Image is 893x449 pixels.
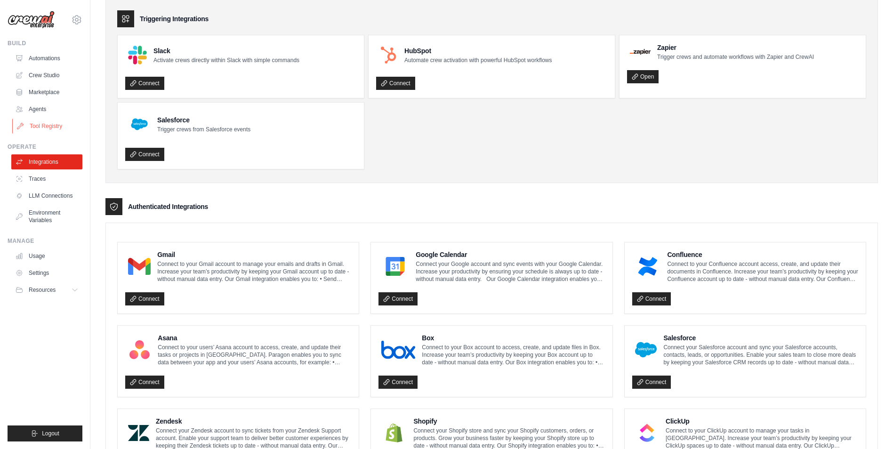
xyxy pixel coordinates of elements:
img: Shopify Logo [381,424,407,442]
p: Trigger crews from Salesforce events [157,126,250,133]
img: Asana Logo [128,340,151,359]
img: Box Logo [381,340,415,359]
img: ClickUp Logo [635,424,659,442]
a: Tool Registry [12,119,83,134]
img: Zendesk Logo [128,424,149,442]
a: Automations [11,51,82,66]
a: Connect [378,376,418,389]
img: Zapier Logo [630,49,651,55]
h4: Gmail [157,250,351,259]
span: Resources [29,286,56,294]
button: Logout [8,425,82,441]
div: Build [8,40,82,47]
img: Slack Logo [128,46,147,64]
div: Operate [8,143,82,151]
img: Confluence Logo [635,257,661,276]
p: Connect to your Gmail account to manage your emails and drafts in Gmail. Increase your team’s pro... [157,260,351,283]
a: Integrations [11,154,82,169]
p: Connect to your users’ Asana account to access, create, and update their tasks or projects in [GE... [158,344,351,366]
p: Trigger crews and automate workflows with Zapier and CrewAI [657,53,814,61]
h4: Shopify [413,417,604,426]
div: Manage [8,237,82,245]
h4: ClickUp [666,417,858,426]
h4: Slack [153,46,299,56]
img: Google Calendar Logo [381,257,409,276]
p: Connect your Salesforce account and sync your Salesforce accounts, contacts, leads, or opportunit... [663,344,858,366]
h4: Zapier [657,43,814,52]
img: Salesforce Logo [635,340,657,359]
img: Salesforce Logo [128,113,151,136]
h4: Asana [158,333,351,343]
a: Open [627,70,659,83]
a: Connect [125,292,164,305]
p: Connect to your Confluence account access, create, and update their documents in Confluence. Incr... [667,260,858,283]
a: LLM Connections [11,188,82,203]
a: Connect [632,376,671,389]
p: Automate crew activation with powerful HubSpot workflows [404,56,552,64]
h4: Salesforce [663,333,858,343]
h3: Authenticated Integrations [128,202,208,211]
h4: Zendesk [156,417,351,426]
span: Logout [42,430,59,437]
a: Connect [125,376,164,389]
a: Connect [125,77,164,90]
a: Agents [11,102,82,117]
a: Usage [11,249,82,264]
img: HubSpot Logo [379,46,398,64]
a: Connect [632,292,671,305]
h4: Google Calendar [416,250,604,259]
a: Environment Variables [11,205,82,228]
h4: Confluence [667,250,858,259]
h3: Triggering Integrations [140,14,209,24]
h4: Box [422,333,604,343]
a: Marketplace [11,85,82,100]
p: Connect your Google account and sync events with your Google Calendar. Increase your productivity... [416,260,604,283]
button: Resources [11,282,82,297]
img: Logo [8,11,55,29]
h4: Salesforce [157,115,250,125]
p: Activate crews directly within Slack with simple commands [153,56,299,64]
a: Traces [11,171,82,186]
a: Connect [125,148,164,161]
h4: HubSpot [404,46,552,56]
a: Connect [378,292,418,305]
img: Gmail Logo [128,257,151,276]
a: Connect [376,77,415,90]
a: Crew Studio [11,68,82,83]
p: Connect to your Box account to access, create, and update files in Box. Increase your team’s prod... [422,344,604,366]
a: Settings [11,265,82,281]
